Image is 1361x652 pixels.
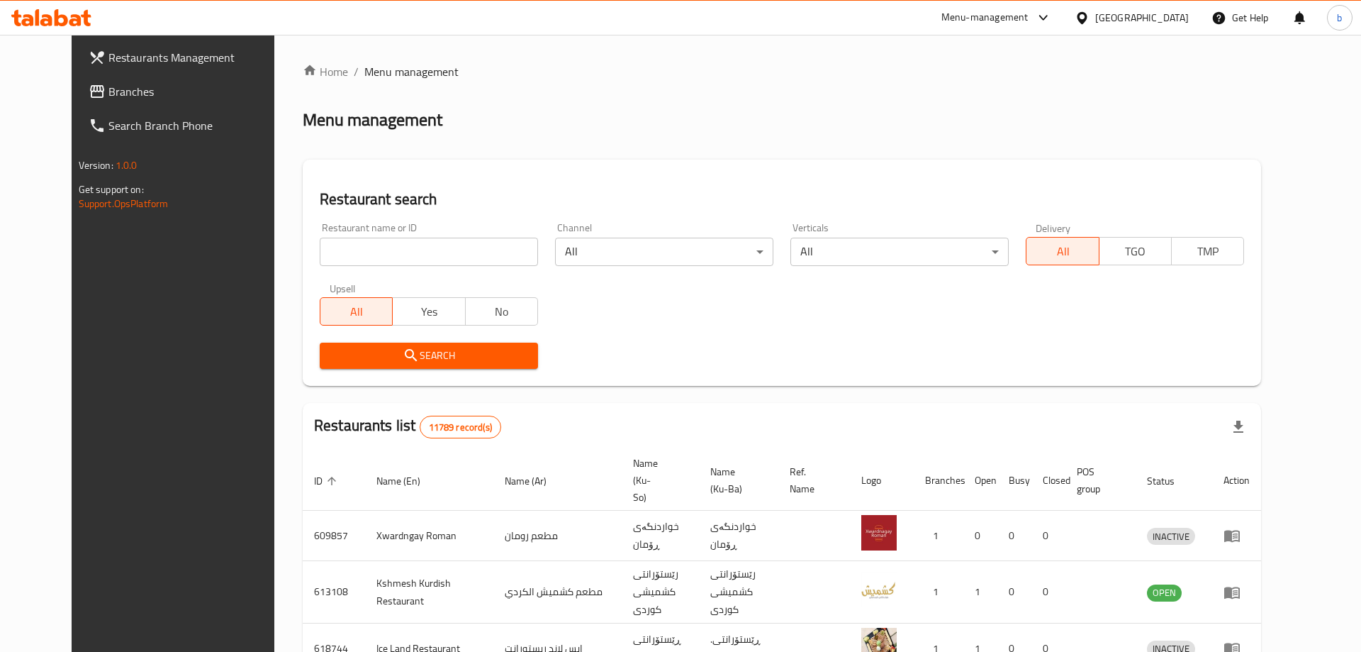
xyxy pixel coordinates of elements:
span: Search [331,347,527,365]
h2: Menu management [303,109,442,131]
div: Menu [1223,527,1250,544]
th: Logo [850,451,914,511]
h2: Restaurant search [320,189,1244,210]
span: Restaurants Management [108,49,288,66]
label: Delivery [1036,223,1071,233]
td: خواردنگەی ڕۆمان [622,511,699,561]
span: All [1032,241,1093,262]
td: Kshmesh Kurdish Restaurant [365,561,493,624]
a: Home [303,63,348,80]
button: All [1026,237,1099,265]
span: Name (En) [376,473,439,490]
a: Support.OpsPlatform [79,194,169,213]
th: Busy [997,451,1031,511]
img: Xwardngay Roman [861,515,897,551]
span: b [1337,10,1342,26]
button: Search [320,343,538,369]
span: Yes [398,302,459,322]
div: Menu [1223,584,1250,601]
span: Ref. Name [790,463,833,497]
span: Status [1147,473,1193,490]
span: Name (Ku-Ba) [710,463,761,497]
td: 0 [997,561,1031,624]
span: TGO [1105,241,1166,262]
td: 613108 [303,561,365,624]
div: All [790,238,1009,266]
span: 11789 record(s) [420,421,500,434]
img: Kshmesh Kurdish Restaurant [861,572,897,607]
a: Branches [77,74,299,109]
span: TMP [1177,241,1238,262]
td: Xwardngay Roman [365,511,493,561]
span: ID [314,473,341,490]
button: No [465,297,538,326]
span: All [326,302,387,322]
button: TGO [1099,237,1172,265]
button: TMP [1171,237,1244,265]
div: Menu-management [941,9,1029,26]
span: Search Branch Phone [108,117,288,134]
td: رێستۆرانتی کشمیشى كوردى [622,561,699,624]
span: POS group [1077,463,1119,497]
th: Action [1212,451,1261,511]
div: Total records count [420,416,501,438]
div: All [555,238,773,266]
span: Name (Ar) [505,473,565,490]
li: / [354,63,359,80]
a: Restaurants Management [77,40,299,74]
td: رێستۆرانتی کشمیشى كوردى [699,561,778,624]
span: Menu management [364,63,459,80]
label: Upsell [330,283,356,293]
td: 1 [914,561,963,624]
td: 0 [1031,561,1065,624]
th: Open [963,451,997,511]
span: 1.0.0 [116,156,138,175]
td: 1 [914,511,963,561]
span: No [471,302,532,322]
td: 609857 [303,511,365,561]
nav: breadcrumb [303,63,1261,80]
div: Export file [1221,410,1255,444]
span: Name (Ku-So) [633,455,682,506]
span: Version: [79,156,113,175]
span: Get support on: [79,180,144,199]
td: 0 [963,511,997,561]
td: 0 [1031,511,1065,561]
span: OPEN [1147,585,1182,601]
td: خواردنگەی ڕۆمان [699,511,778,561]
button: Yes [392,297,465,326]
td: 0 [997,511,1031,561]
td: 1 [963,561,997,624]
span: Branches [108,83,288,100]
input: Search for restaurant name or ID.. [320,238,538,266]
div: [GEOGRAPHIC_DATA] [1095,10,1189,26]
th: Branches [914,451,963,511]
button: All [320,297,393,326]
a: Search Branch Phone [77,109,299,143]
span: INACTIVE [1147,529,1195,545]
td: مطعم كشميش الكردي [493,561,622,624]
h2: Restaurants list [314,415,501,438]
th: Closed [1031,451,1065,511]
td: مطعم رومان [493,511,622,561]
